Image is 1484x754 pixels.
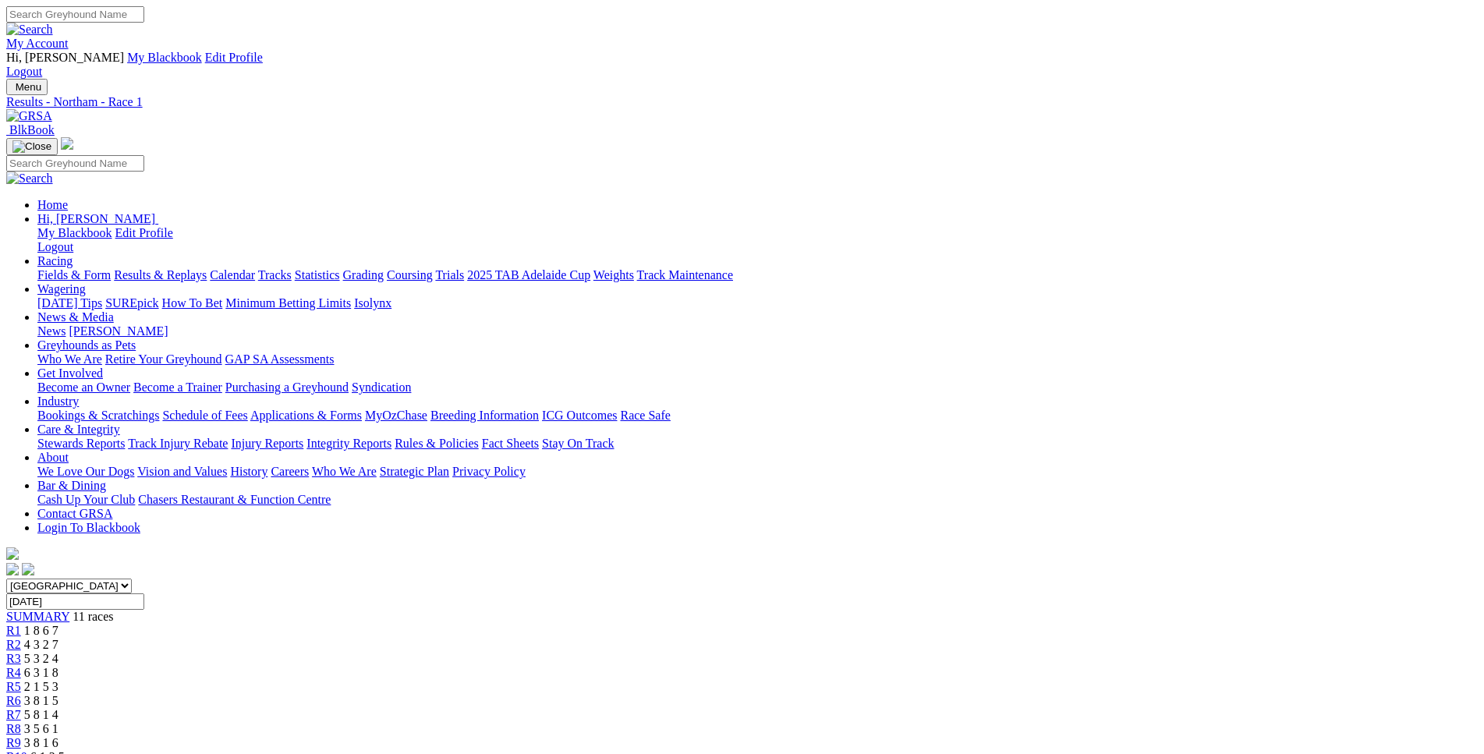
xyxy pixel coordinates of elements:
[306,437,391,450] a: Integrity Reports
[6,51,124,64] span: Hi, [PERSON_NAME]
[6,79,48,95] button: Toggle navigation
[6,109,52,123] img: GRSA
[6,610,69,623] a: SUMMARY
[365,409,427,422] a: MyOzChase
[6,624,21,637] span: R1
[69,324,168,338] a: [PERSON_NAME]
[24,680,58,693] span: 2 1 5 3
[6,593,144,610] input: Select date
[37,381,130,394] a: Become an Owner
[593,268,634,281] a: Weights
[205,51,263,64] a: Edit Profile
[6,638,21,651] a: R2
[37,226,112,239] a: My Blackbook
[210,268,255,281] a: Calendar
[16,81,41,93] span: Menu
[37,352,1478,366] div: Greyhounds as Pets
[6,708,21,721] a: R7
[231,437,303,450] a: Injury Reports
[24,694,58,707] span: 3 8 1 5
[37,240,73,253] a: Logout
[37,521,140,534] a: Login To Blackbook
[37,212,155,225] span: Hi, [PERSON_NAME]
[61,137,73,150] img: logo-grsa-white.png
[114,268,207,281] a: Results & Replays
[430,409,539,422] a: Breeding Information
[37,493,1478,507] div: Bar & Dining
[542,409,617,422] a: ICG Outcomes
[37,423,120,436] a: Care & Integrity
[24,638,58,651] span: 4 3 2 7
[6,680,21,693] a: R5
[637,268,733,281] a: Track Maintenance
[37,324,1478,338] div: News & Media
[271,465,309,478] a: Careers
[37,268,111,281] a: Fields & Form
[6,736,21,749] a: R9
[230,465,267,478] a: History
[37,282,86,296] a: Wagering
[128,437,228,450] a: Track Injury Rebate
[115,226,173,239] a: Edit Profile
[354,296,391,310] a: Isolynx
[22,563,34,575] img: twitter.svg
[620,409,670,422] a: Race Safe
[37,465,1478,479] div: About
[12,140,51,153] img: Close
[6,138,58,155] button: Toggle navigation
[6,652,21,665] a: R3
[24,624,58,637] span: 1 8 6 7
[37,437,1478,451] div: Care & Integrity
[37,212,158,225] a: Hi, [PERSON_NAME]
[73,610,113,623] span: 11 races
[6,51,1478,79] div: My Account
[250,409,362,422] a: Applications & Forms
[258,268,292,281] a: Tracks
[24,736,58,749] span: 3 8 1 6
[6,95,1478,109] a: Results - Northam - Race 1
[37,465,134,478] a: We Love Our Dogs
[162,409,247,422] a: Schedule of Fees
[37,493,135,506] a: Cash Up Your Club
[380,465,449,478] a: Strategic Plan
[105,352,222,366] a: Retire Your Greyhound
[6,65,42,78] a: Logout
[37,310,114,324] a: News & Media
[395,437,479,450] a: Rules & Policies
[467,268,590,281] a: 2025 TAB Adelaide Cup
[37,395,79,408] a: Industry
[37,479,106,492] a: Bar & Dining
[37,324,66,338] a: News
[6,123,55,136] a: BlkBook
[37,409,159,422] a: Bookings & Scratchings
[452,465,526,478] a: Privacy Policy
[105,296,158,310] a: SUREpick
[37,507,112,520] a: Contact GRSA
[37,338,136,352] a: Greyhounds as Pets
[37,381,1478,395] div: Get Involved
[225,296,351,310] a: Minimum Betting Limits
[9,123,55,136] span: BlkBook
[312,465,377,478] a: Who We Are
[352,381,411,394] a: Syndication
[162,296,223,310] a: How To Bet
[6,694,21,707] a: R6
[6,563,19,575] img: facebook.svg
[37,296,102,310] a: [DATE] Tips
[37,198,68,211] a: Home
[6,547,19,560] img: logo-grsa-white.png
[138,493,331,506] a: Chasers Restaurant & Function Centre
[133,381,222,394] a: Become a Trainer
[37,296,1478,310] div: Wagering
[137,465,227,478] a: Vision and Values
[24,722,58,735] span: 3 5 6 1
[24,652,58,665] span: 5 3 2 4
[37,268,1478,282] div: Racing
